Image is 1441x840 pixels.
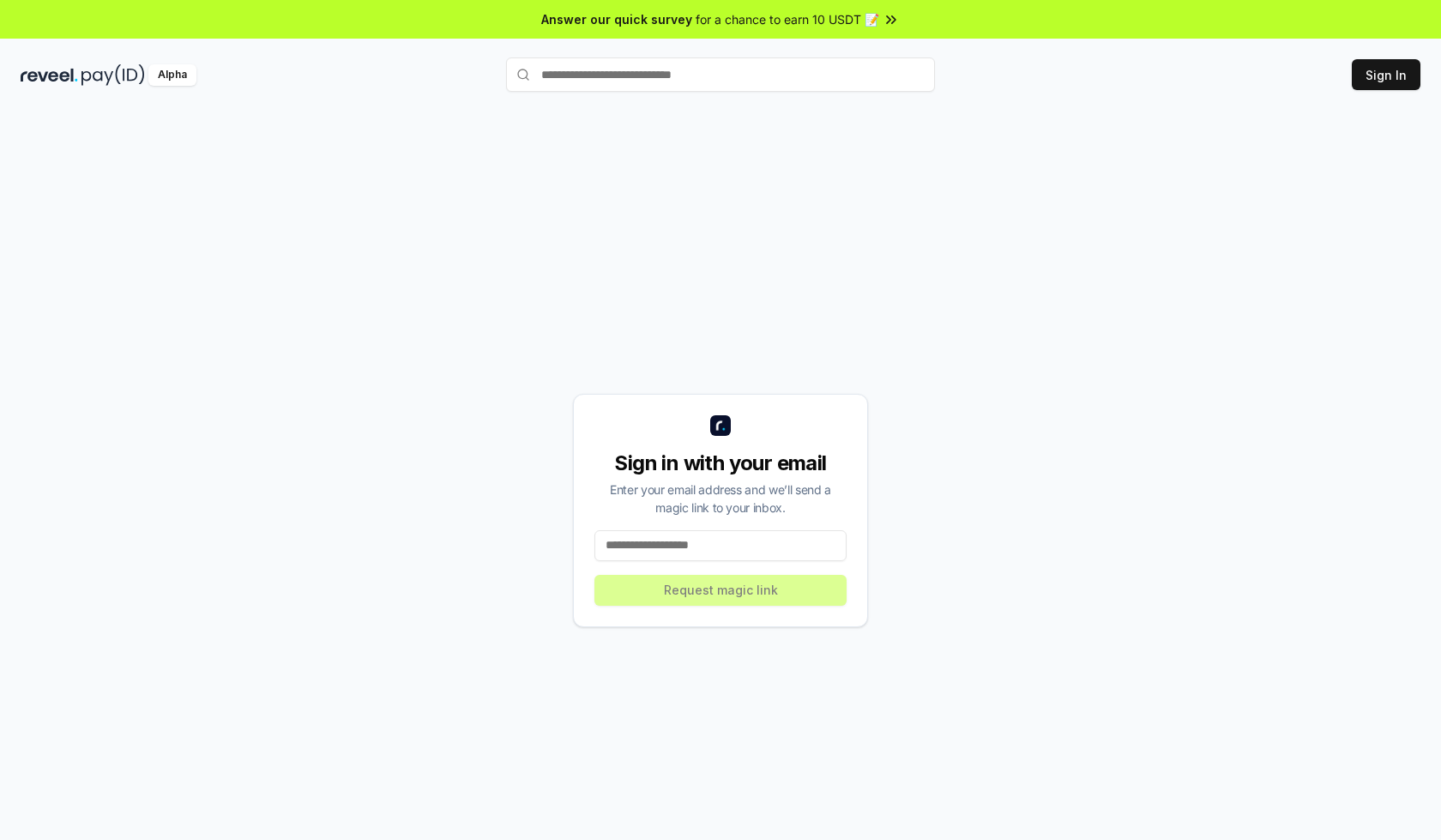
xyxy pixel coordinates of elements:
[594,480,847,517] div: Enter your email address and we’ll send a magic link to your inbox.
[696,10,879,28] span: for a chance to earn 10 USDT 📝
[148,64,196,86] div: Alpha
[81,64,145,86] img: pay_id
[594,450,847,477] div: Sign in with your email
[21,64,78,86] img: reveel_dark
[541,10,692,28] span: Answer our quick survey
[1352,59,1420,90] button: Sign In
[710,415,731,436] img: logo_small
